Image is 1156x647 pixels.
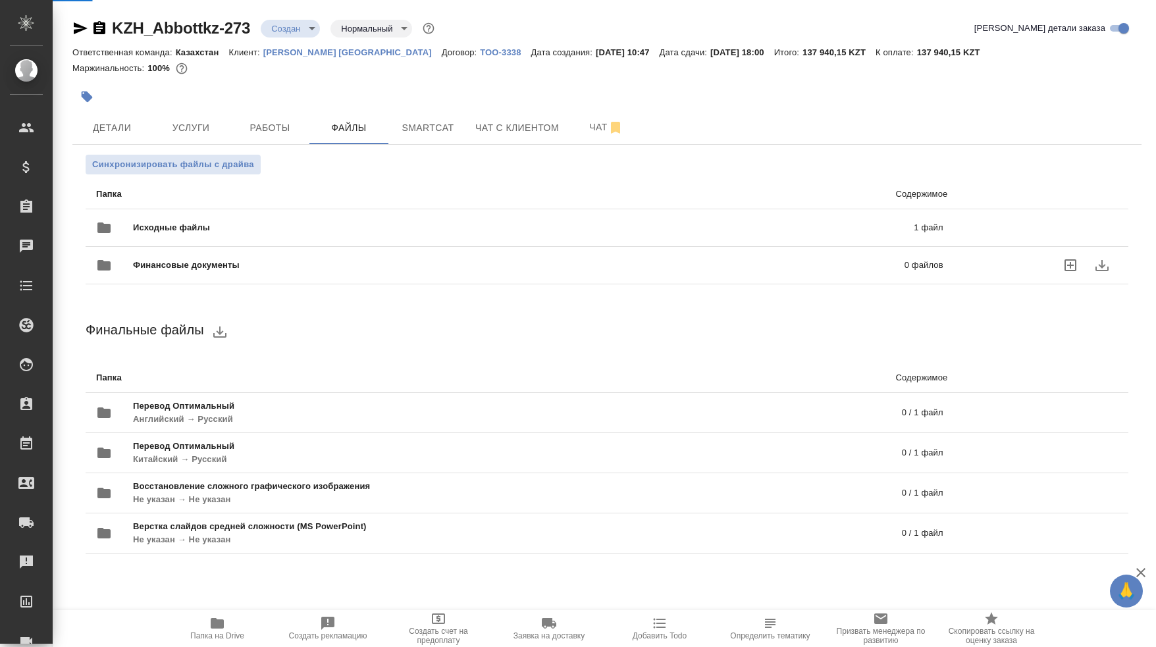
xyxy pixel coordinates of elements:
p: Папка [96,188,509,201]
a: ТОО-3338 [480,46,531,57]
button: folder [88,477,120,509]
button: download [204,316,236,348]
button: folder [88,397,120,428]
p: Папка [96,371,509,384]
span: Синхронизировать файлы с драйва [92,158,254,171]
span: Финальные файлы [86,323,204,337]
p: Клиент: [228,47,263,57]
span: Детали [80,120,144,136]
span: Чат с клиентом [475,120,559,136]
label: uploadFiles [1055,249,1086,281]
div: Создан [261,20,320,38]
button: Скопировать ссылку на оценку заказа [936,610,1047,647]
span: Папка на Drive [190,631,244,640]
span: [PERSON_NAME] детали заказа [974,22,1105,35]
button: Создан [267,23,304,34]
span: Призвать менеджера по развитию [833,627,928,645]
p: 137 940,15 KZT [802,47,876,57]
span: 🙏 [1115,577,1138,605]
p: 100% [147,63,173,73]
p: 0 / 1 файл [568,446,943,459]
a: [PERSON_NAME] [GEOGRAPHIC_DATA] [263,46,442,57]
p: 0 / 1 файл [568,406,943,419]
button: 🙏 [1110,575,1143,608]
span: Чат [575,119,638,136]
p: Содержимое [509,371,948,384]
span: Файлы [317,120,381,136]
span: Услуги [159,120,223,136]
p: ТОО-3338 [480,47,531,57]
span: Определить тематику [730,631,810,640]
button: Добавить Todo [604,610,715,647]
p: [PERSON_NAME] [GEOGRAPHIC_DATA] [263,47,442,57]
button: Синхронизировать файлы с драйва [86,155,261,174]
button: folder [88,249,120,281]
p: Китайский → Русский [133,453,568,466]
p: К оплате: [876,47,917,57]
p: Содержимое [509,188,948,201]
p: [DATE] 10:47 [596,47,660,57]
button: Скопировать ссылку для ЯМессенджера [72,20,88,36]
span: Восстановление сложного графического изображения [133,480,636,493]
button: Заявка на доставку [494,610,604,647]
span: Создать рекламацию [289,631,367,640]
p: Казахстан [176,47,229,57]
p: Договор: [442,47,481,57]
p: [DATE] 18:00 [710,47,774,57]
p: Английский → Русский [133,413,568,426]
span: Добавить Todo [633,631,687,640]
button: Добавить тэг [72,82,101,111]
button: Скопировать ссылку [92,20,107,36]
button: folder [88,517,120,549]
button: folder [88,212,120,244]
p: 0 / 1 файл [634,527,943,540]
a: KZH_Abbottkz-273 [112,19,250,37]
p: Дата сдачи: [660,47,710,57]
button: Папка на Drive [162,610,273,647]
span: Перевод Оптимальный [133,440,568,453]
p: Итого: [774,47,802,57]
span: Верстка слайдов средней сложности (MS PowerPoint) [133,520,634,533]
p: Дата создания: [531,47,596,57]
span: Исходные файлы [133,221,562,234]
button: folder [88,437,120,469]
span: Создать счет на предоплату [391,627,486,645]
p: 0 / 1 файл [636,486,943,500]
button: Создать рекламацию [273,610,383,647]
span: Перевод Оптимальный [133,400,568,413]
p: Маржинальность: [72,63,147,73]
svg: Отписаться [608,120,623,136]
p: Ответственная команда: [72,47,176,57]
p: Не указан → Не указан [133,493,636,506]
button: download [1086,249,1118,281]
button: Призвать менеджера по развитию [826,610,936,647]
span: Заявка на доставку [513,631,585,640]
p: 1 файл [562,221,943,234]
button: Определить тематику [715,610,826,647]
p: 137 940,15 KZT [917,47,990,57]
button: Доп статусы указывают на важность/срочность заказа [420,20,437,37]
button: Нормальный [337,23,396,34]
button: 0.00 KZT; [173,60,190,77]
span: Работы [238,120,302,136]
span: Финансовые документы [133,259,572,272]
p: Не указан → Не указан [133,533,634,546]
span: Скопировать ссылку на оценку заказа [944,627,1039,645]
span: Smartcat [396,120,460,136]
div: Создан [330,20,412,38]
button: Создать счет на предоплату [383,610,494,647]
p: 0 файлов [572,259,943,272]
